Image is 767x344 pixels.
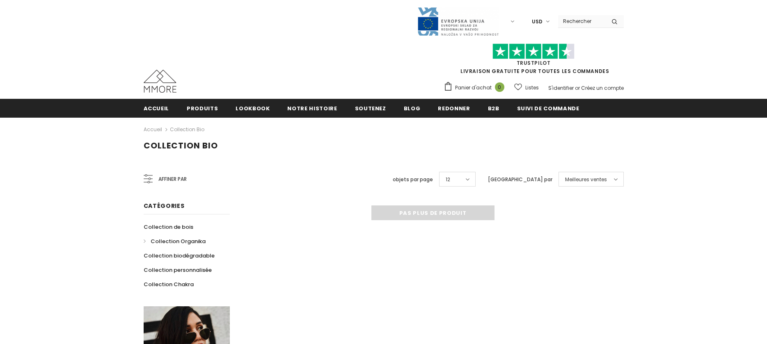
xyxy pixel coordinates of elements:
[355,99,386,117] a: soutenez
[187,99,218,117] a: Produits
[488,99,499,117] a: B2B
[144,252,215,260] span: Collection biodégradable
[417,7,499,36] img: Javni Razpis
[404,105,421,112] span: Blog
[170,126,204,133] a: Collection Bio
[565,175,607,184] span: Meilleures ventes
[144,248,215,263] a: Collection biodégradable
[393,175,433,184] label: objets par page
[144,277,194,292] a: Collection Chakra
[495,82,504,92] span: 0
[355,105,386,112] span: soutenez
[558,15,605,27] input: Search Site
[236,99,270,117] a: Lookbook
[144,202,185,210] span: Catégories
[488,105,499,112] span: B2B
[517,105,579,112] span: Suivi de commande
[287,105,337,112] span: Notre histoire
[144,263,212,277] a: Collection personnalisée
[488,175,552,184] label: [GEOGRAPHIC_DATA] par
[144,70,176,93] img: Cas MMORE
[446,175,450,184] span: 12
[151,237,206,245] span: Collection Organika
[581,84,624,91] a: Créez un compte
[144,220,193,234] a: Collection de bois
[525,84,539,92] span: Listes
[144,266,212,274] span: Collection personnalisée
[144,99,169,117] a: Accueil
[517,99,579,117] a: Suivi de commande
[144,223,193,231] span: Collection de bois
[144,125,162,134] a: Accueil
[144,105,169,112] span: Accueil
[548,84,574,91] a: S'identifier
[575,84,580,91] span: or
[438,99,470,117] a: Redonner
[236,105,270,112] span: Lookbook
[144,140,218,151] span: Collection Bio
[417,18,499,25] a: Javni Razpis
[444,47,624,75] span: LIVRAISON GRATUITE POUR TOUTES LES COMMANDES
[455,84,492,92] span: Panier d'achat
[144,234,206,248] a: Collection Organika
[404,99,421,117] a: Blog
[144,280,194,288] span: Collection Chakra
[158,175,187,184] span: Affiner par
[532,18,543,26] span: USD
[287,99,337,117] a: Notre histoire
[187,105,218,112] span: Produits
[438,105,470,112] span: Redonner
[514,80,539,95] a: Listes
[517,59,551,66] a: TrustPilot
[444,82,508,94] a: Panier d'achat 0
[492,43,575,59] img: Faites confiance aux étoiles pilotes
